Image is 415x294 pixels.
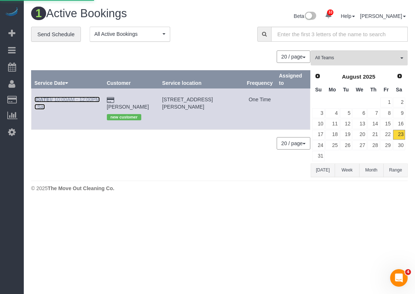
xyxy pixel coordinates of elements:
span: Sunday [315,87,322,93]
a: 8 [380,108,392,118]
a: 17 [312,130,325,140]
a: Next [395,71,405,82]
b: [DATE] [34,97,51,102]
a: 30 [393,140,405,150]
span: Next [397,73,403,79]
a: 15 [380,119,392,129]
a: 12 [340,119,352,129]
a: 28 [367,140,380,150]
iframe: Intercom live chat [390,269,408,287]
a: 9 [393,108,405,118]
a: 16 [393,119,405,129]
img: Automaid Logo [4,7,19,18]
a: 1 [380,98,392,108]
button: [DATE] [311,163,335,177]
span: new customer [107,114,141,120]
strong: The Move Out Cleaning Co. [48,185,114,191]
button: Range [384,163,408,177]
nav: Pagination navigation [277,50,310,63]
button: All Teams [311,50,408,65]
th: Frequency [244,71,276,88]
button: Month [359,163,384,177]
div: © 2025 [31,185,408,192]
input: Enter the first 3 letters of the name to search [271,27,408,42]
a: [PERSON_NAME] [107,104,149,110]
button: Week [335,163,359,177]
a: 21 [367,130,380,140]
a: 27 [352,140,366,150]
a: 10 [312,119,325,129]
th: Customer [104,71,159,88]
span: 33 [327,10,333,15]
span: Monday [329,87,336,93]
a: Help [341,13,355,19]
td: Assigned to [276,88,310,129]
a: 18 [325,130,339,140]
a: 22 [380,130,392,140]
a: 31 [312,151,325,161]
a: Send Schedule [31,27,81,42]
a: [DATE]/ 10:00AM - 12:00PM / Sat [34,97,100,110]
a: 33 [321,7,336,23]
span: 4 [405,269,411,275]
span: Tuesday [343,87,349,93]
th: Service location [159,71,244,88]
td: Service location [159,88,244,129]
button: All Active Bookings [90,27,170,42]
a: 7 [367,108,380,118]
span: August [342,73,361,80]
span: Saturday [396,87,402,93]
a: 13 [352,119,366,129]
button: 20 / page [277,50,310,63]
a: 23 [393,130,405,140]
td: Customer [104,88,159,129]
span: Friday [384,87,389,93]
a: 25 [325,140,339,150]
nav: Pagination navigation [277,137,310,150]
a: 19 [340,130,352,140]
a: 2 [393,98,405,108]
a: 24 [312,140,325,150]
button: 20 / page [277,137,310,150]
a: 6 [352,108,366,118]
a: 26 [340,140,352,150]
i: Credit Card Payment [107,98,114,103]
td: Schedule date [31,88,104,129]
a: 14 [367,119,380,129]
span: [STREET_ADDRESS][PERSON_NAME] [162,97,213,110]
a: 5 [340,108,352,118]
a: 20 [352,130,366,140]
span: Prev [315,73,321,79]
span: Wednesday [356,87,363,93]
span: All Active Bookings [94,30,161,38]
a: 11 [325,119,339,129]
h1: Active Bookings [31,7,214,20]
th: Assigned to [276,71,310,88]
a: Prev [313,71,323,82]
ol: All Teams [311,50,408,62]
th: Service Date [31,71,104,88]
a: 3 [312,108,325,118]
a: 29 [380,140,392,150]
span: Thursday [370,87,377,93]
span: 1 [31,7,46,20]
span: 2025 [363,73,375,80]
a: [PERSON_NAME] [360,13,406,19]
a: 4 [325,108,339,118]
span: All Teams [315,55,399,61]
td: Frequency [244,88,276,129]
img: New interface [304,12,316,21]
a: Beta [294,13,317,19]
